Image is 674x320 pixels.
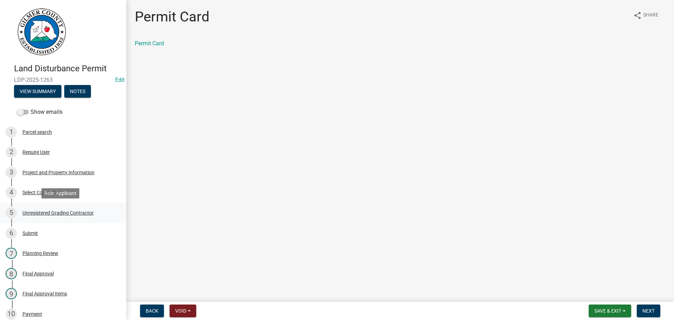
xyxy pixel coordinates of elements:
a: Edit [115,77,125,83]
div: 9 [6,288,17,299]
i: share [633,11,642,20]
button: Save & Exit [589,305,631,317]
span: Void [175,308,186,314]
img: Gilmer County, Georgia [14,7,67,56]
div: 10 [6,308,17,320]
div: Role: Applicant [41,188,79,198]
div: Planning Review [22,251,58,256]
wm-modal-confirm: Summary [14,89,61,94]
label: Show emails [17,108,62,116]
div: Final Approval [22,271,54,276]
span: Back [146,308,158,314]
button: shareShare [628,8,664,22]
div: Payment [22,312,42,316]
button: Next [637,305,660,317]
div: 8 [6,268,17,279]
div: 1 [6,126,17,138]
button: Void [170,305,196,317]
div: 4 [6,187,17,198]
span: Next [642,308,655,314]
a: Permit Card [135,40,164,47]
div: Unregistered Grading Contractor [22,210,94,215]
div: 6 [6,228,17,239]
button: Notes [64,85,91,98]
div: 7 [6,248,17,259]
button: View Summary [14,85,61,98]
wm-modal-confirm: Notes [64,89,91,94]
button: Back [140,305,164,317]
div: 2 [6,146,17,158]
div: Require User [22,150,50,155]
h1: Permit Card [135,8,210,25]
div: Project and Property Information [22,170,94,175]
span: Save & Exit [594,308,621,314]
wm-modal-confirm: Edit Application Number [115,77,125,83]
div: 5 [6,207,17,218]
h4: Land Disturbance Permit [14,64,121,74]
div: Final Approval Items [22,291,67,296]
div: 3 [6,167,17,178]
span: Share [643,11,659,20]
div: Select Contractor [22,190,60,195]
div: Parcel search [22,130,52,135]
div: Submit [22,231,38,236]
span: LDP-2025-1263 [14,77,112,83]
